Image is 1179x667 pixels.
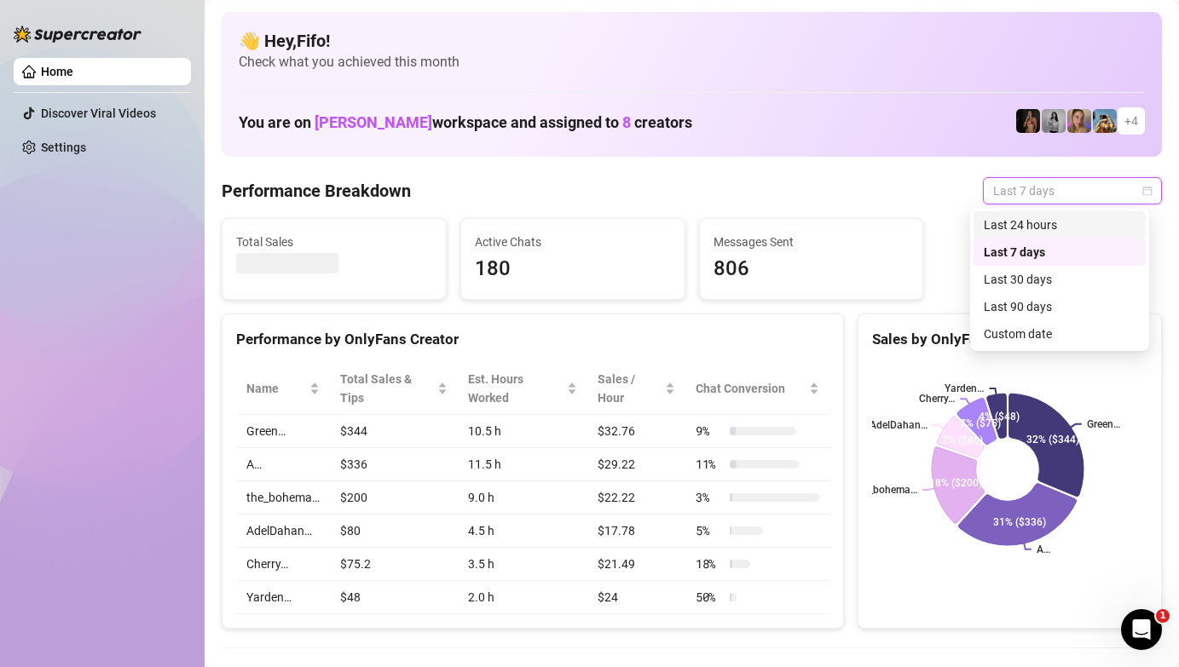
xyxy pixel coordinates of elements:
span: 50 % [696,588,723,607]
span: [PERSON_NAME] [315,113,432,131]
td: $32.76 [587,415,685,448]
th: Chat Conversion [685,363,829,415]
th: Name [236,363,330,415]
img: the_bohema [1016,109,1040,133]
img: logo-BBDzfeDw.svg [14,26,142,43]
th: Total Sales & Tips [330,363,458,415]
td: A… [236,448,330,481]
td: 10.5 h [458,415,587,448]
span: calendar [1142,186,1153,196]
text: the_bohema… [854,484,917,496]
div: Last 30 days [974,266,1146,293]
div: Last 7 days [984,243,1136,262]
td: $75.2 [330,548,458,581]
td: Yarden… [236,581,330,614]
div: Last 30 days [984,270,1136,289]
span: Total Sales [236,233,432,251]
td: $48 [330,581,458,614]
span: Messages Sent [714,233,910,251]
h1: You are on workspace and assigned to creators [239,113,692,132]
text: Yarden… [945,382,984,394]
td: $200 [330,481,458,515]
span: 1 [1156,609,1170,623]
text: Green… [1087,418,1120,430]
td: 11.5 h [458,448,587,481]
span: Chat Conversion [696,379,806,398]
td: the_bohema… [236,481,330,515]
text: A… [1037,543,1050,555]
text: AdelDahan… [870,420,928,432]
td: $344 [330,415,458,448]
div: Last 24 hours [974,211,1146,239]
div: Custom date [984,325,1136,343]
span: Name [246,379,306,398]
span: Total Sales & Tips [340,370,434,407]
td: 3.5 h [458,548,587,581]
td: AdelDahan… [236,515,330,548]
span: 806 [714,253,910,285]
td: $29.22 [587,448,685,481]
span: Last 7 days [993,178,1152,204]
div: Last 90 days [984,297,1136,316]
a: Settings [41,141,86,154]
td: $24 [587,581,685,614]
span: + 4 [1124,112,1138,130]
td: $21.49 [587,548,685,581]
span: 9 % [696,422,723,440]
td: $17.78 [587,515,685,548]
div: Sales by OnlyFans Creator [872,328,1147,351]
div: Last 7 days [974,239,1146,266]
span: Sales / Hour [598,370,662,407]
span: 3 % [696,488,723,507]
td: $80 [330,515,458,548]
span: 5 % [696,521,723,540]
td: $22.22 [587,481,685,515]
a: Home [41,65,73,78]
div: Last 24 hours [984,216,1136,234]
img: A [1042,109,1066,133]
h4: 👋 Hey, Fifo ! [239,29,1145,53]
th: Sales / Hour [587,363,685,415]
span: Active Chats [475,233,671,251]
span: 11 % [696,455,723,474]
iframe: Intercom live chat [1121,609,1162,650]
span: 180 [475,253,671,285]
span: 8 [622,113,631,131]
td: 9.0 h [458,481,587,515]
div: Custom date [974,320,1146,348]
td: 4.5 h [458,515,587,548]
img: Cherry [1067,109,1091,133]
div: Est. Hours Worked [468,370,563,407]
text: Cherry… [919,394,955,405]
td: Green… [236,415,330,448]
h4: Performance Breakdown [222,179,411,203]
span: 18 % [696,555,723,573]
td: 2.0 h [458,581,587,614]
span: Check what you achieved this month [239,53,1145,72]
div: Performance by OnlyFans Creator [236,328,829,351]
td: $336 [330,448,458,481]
a: Discover Viral Videos [41,106,156,120]
img: Babydanix [1093,109,1117,133]
td: Cherry… [236,548,330,581]
div: Last 90 days [974,293,1146,320]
